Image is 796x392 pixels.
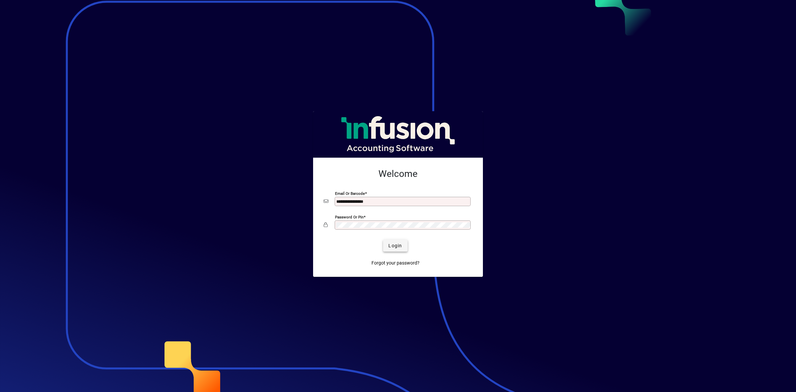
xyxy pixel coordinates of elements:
h2: Welcome [324,168,472,180]
mat-label: Email or Barcode [335,191,365,196]
mat-label: Password or Pin [335,215,364,219]
button: Login [383,240,407,252]
a: Forgot your password? [369,257,422,269]
span: Login [388,242,402,249]
span: Forgot your password? [371,260,420,267]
